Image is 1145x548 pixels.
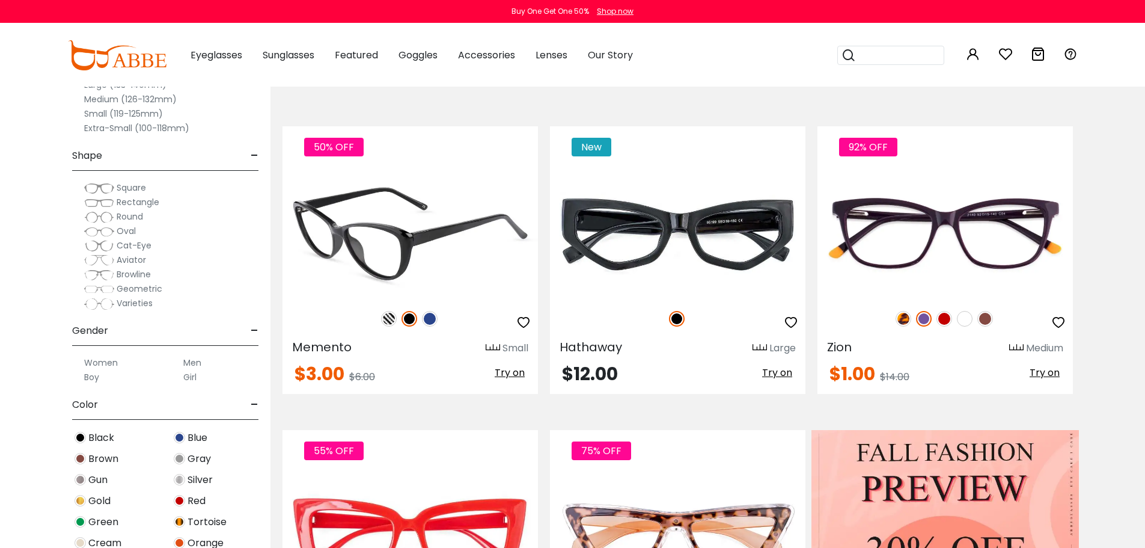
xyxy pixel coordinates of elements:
[72,141,102,170] span: Shape
[591,6,634,16] a: Shop now
[117,182,146,194] span: Square
[536,48,567,62] span: Lenses
[381,311,397,327] img: Pattern
[511,6,589,17] div: Buy One Get One 50%
[88,452,118,466] span: Brown
[174,516,185,528] img: Tortoise
[1026,341,1063,356] div: Medium
[75,432,86,443] img: Black
[84,92,177,106] label: Medium (126-132mm)
[117,297,153,309] span: Varieties
[829,361,875,387] span: $1.00
[1009,343,1024,353] img: size ruler
[117,239,151,251] span: Cat-Eye
[572,138,611,156] span: New
[422,311,438,327] img: Blue
[72,316,108,345] span: Gender
[335,48,378,62] span: Featured
[827,339,852,356] span: Zion
[84,298,114,310] img: Varieties.png
[84,197,114,209] img: Rectangle.png
[183,370,197,384] label: Girl
[75,495,86,506] img: Gold
[753,343,767,353] img: size ruler
[84,356,118,370] label: Women
[117,196,159,208] span: Rectangle
[304,442,364,460] span: 55% OFF
[183,356,201,370] label: Men
[486,343,500,353] img: size ruler
[282,170,538,298] img: Black Memento - Acetate ,Universal Bridge Fit
[817,170,1073,298] img: Purple Zion - Acetate ,Universal Bridge Fit
[491,365,528,381] button: Try on
[251,316,258,345] span: -
[502,341,528,356] div: Small
[84,240,114,252] img: Cat-Eye.png
[84,269,114,281] img: Browline.png
[88,473,108,487] span: Gun
[188,473,213,487] span: Silver
[117,268,151,280] span: Browline
[769,341,796,356] div: Large
[1030,366,1060,380] span: Try on
[957,311,972,327] img: White
[398,48,438,62] span: Goggles
[84,370,99,384] label: Boy
[1026,365,1063,381] button: Try on
[117,225,136,237] span: Oval
[88,431,114,445] span: Black
[174,453,185,464] img: Gray
[75,516,86,528] img: Green
[916,311,932,327] img: Purple
[188,515,227,529] span: Tortoise
[75,474,86,485] img: Gun
[977,311,993,327] img: Brown
[117,211,143,223] span: Round
[174,474,185,485] img: Silver
[562,361,618,387] span: $12.00
[839,138,897,156] span: 92% OFF
[669,311,685,327] img: Black
[88,515,118,529] span: Green
[292,339,352,356] span: Memento
[174,495,185,506] img: Red
[75,453,86,464] img: Brown
[72,390,98,419] span: Color
[550,170,805,298] img: Black Hathaway - Acetate ,Universal Bridge Fit
[936,311,952,327] img: Red
[84,121,189,135] label: Extra-Small (100-118mm)
[349,370,375,384] span: $6.00
[84,182,114,194] img: Square.png
[572,442,631,460] span: 75% OFF
[84,211,114,223] img: Round.png
[560,339,622,356] span: Hathaway
[117,283,162,295] span: Geometric
[295,361,344,387] span: $3.00
[251,141,258,170] span: -
[84,106,163,121] label: Small (119-125mm)
[251,390,258,419] span: -
[68,40,166,70] img: abbeglasses.com
[84,226,114,238] img: Oval.png
[188,494,206,508] span: Red
[174,432,185,443] img: Blue
[88,494,111,508] span: Gold
[263,48,314,62] span: Sunglasses
[117,254,146,266] span: Aviator
[191,48,242,62] span: Eyeglasses
[188,452,211,466] span: Gray
[84,283,114,295] img: Geometric.png
[304,138,364,156] span: 50% OFF
[880,370,909,384] span: $14.00
[759,365,796,381] button: Try on
[402,311,417,327] img: Black
[896,311,911,327] img: Leopard
[762,366,792,380] span: Try on
[458,48,515,62] span: Accessories
[597,6,634,17] div: Shop now
[84,254,114,266] img: Aviator.png
[495,366,525,380] span: Try on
